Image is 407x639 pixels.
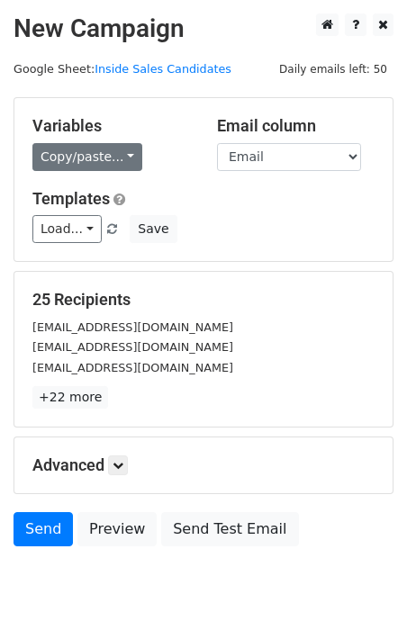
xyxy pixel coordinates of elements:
iframe: Chat Widget [317,553,407,639]
h5: 25 Recipients [32,290,375,310]
a: Templates [32,189,110,208]
small: [EMAIL_ADDRESS][DOMAIN_NAME] [32,320,233,334]
a: Copy/paste... [32,143,142,171]
a: Preview [77,512,157,546]
a: Send Test Email [161,512,298,546]
button: Save [130,215,176,243]
h2: New Campaign [14,13,393,44]
h5: Advanced [32,455,375,475]
span: Daily emails left: 50 [273,59,393,79]
a: Inside Sales Candidates [95,62,231,76]
small: Google Sheet: [14,62,231,76]
small: [EMAIL_ADDRESS][DOMAIN_NAME] [32,361,233,374]
a: Load... [32,215,102,243]
h5: Email column [217,116,375,136]
small: [EMAIL_ADDRESS][DOMAIN_NAME] [32,340,233,354]
a: +22 more [32,386,108,409]
a: Send [14,512,73,546]
a: Daily emails left: 50 [273,62,393,76]
h5: Variables [32,116,190,136]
